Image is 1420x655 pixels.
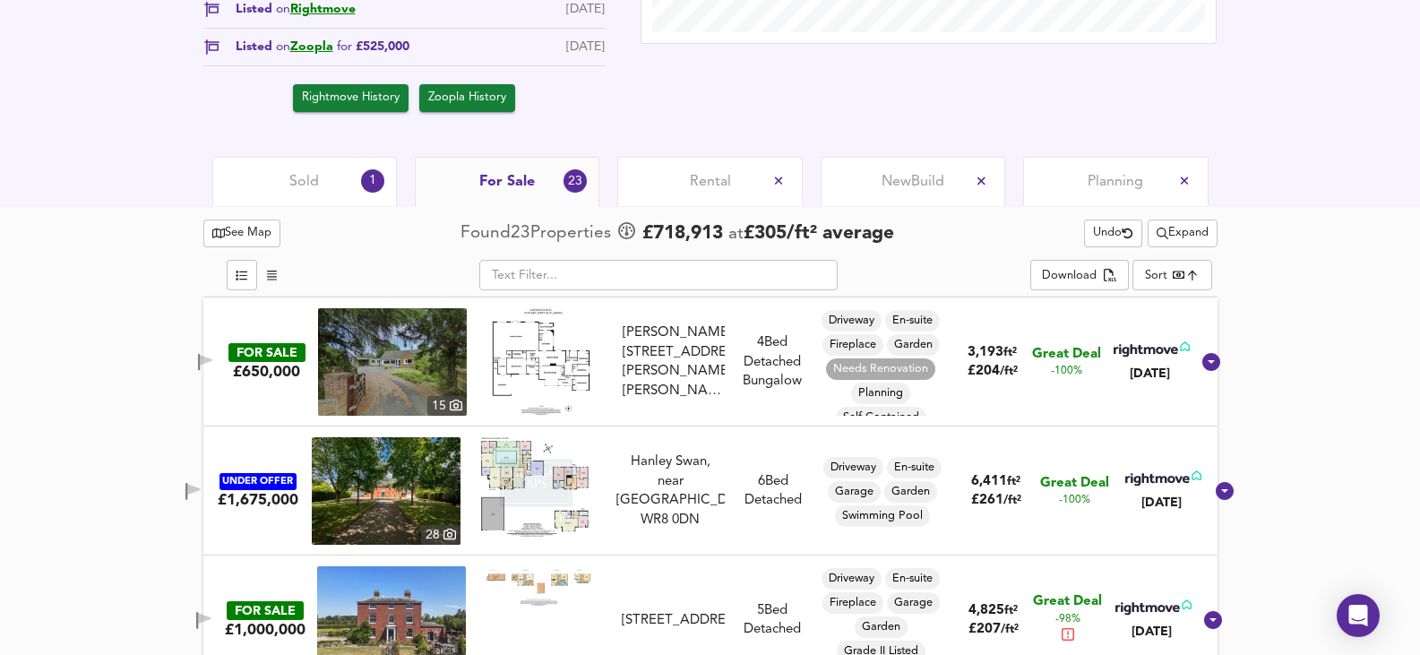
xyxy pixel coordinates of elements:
div: Open Intercom Messenger [1337,594,1380,637]
a: Rightmove [290,3,356,15]
a: Zoopla [290,40,333,53]
svg: Show Details [1214,480,1235,502]
button: Expand [1148,220,1218,247]
div: Planning [851,383,910,404]
div: Fireplace [822,334,883,356]
span: £ 718,913 [642,220,723,247]
span: Garage [887,595,940,611]
span: Rental [690,172,731,192]
div: FOR SALE£650,000 property thumbnail 15 Floorplan[PERSON_NAME][STREET_ADDRESS][PERSON_NAME][PERSON... [203,297,1218,427]
div: [PERSON_NAME][STREET_ADDRESS][PERSON_NAME][PERSON_NAME][PERSON_NAME] [623,323,725,401]
div: Fireplace [822,592,883,614]
div: Sort [1132,260,1212,290]
div: Garden [887,334,940,356]
div: £650,000 [233,362,300,382]
span: See Map [212,223,272,244]
div: En-suite [887,457,942,478]
div: Driveway [823,457,883,478]
button: Zoopla History [419,84,515,112]
span: Planning [851,385,910,401]
div: [STREET_ADDRESS] [622,611,725,630]
span: Great Deal [1040,474,1109,493]
span: Garden [887,337,940,353]
div: Found 23 Propert ies [460,221,615,246]
span: £ 204 [968,365,1018,378]
span: ft² [1007,476,1020,487]
div: split button [1148,220,1218,247]
span: Fireplace [822,595,883,611]
button: Download [1030,260,1128,290]
div: Driveway [822,310,882,332]
a: property thumbnail 28 [312,437,460,545]
span: 3,193 [968,346,1003,359]
span: Listed £525,000 [236,38,409,56]
div: UNDER OFFER£1,675,000 property thumbnail 28 FloorplanHanley Swan, near [GEOGRAPHIC_DATA], WR8 0DN... [203,427,1218,556]
div: split button [1030,260,1128,290]
span: For Sale [479,172,535,192]
span: ft² [1003,347,1017,358]
span: Planning [1088,172,1143,192]
div: UNDER OFFER [219,473,297,490]
span: -98% [1055,612,1080,627]
span: Self Contained [836,409,926,426]
div: [DATE] [1122,494,1201,512]
div: 1 [361,169,384,193]
span: -100% [1059,493,1090,508]
div: Old Farmhouse, Main Road, Worcester, Worcestershire, WR5 3PA [615,611,732,630]
div: FOR SALE [228,343,306,362]
span: Rightmove History [302,88,400,108]
span: Great Deal [1032,345,1101,364]
div: [DATE] [566,38,605,56]
button: Undo [1084,220,1142,247]
span: / ft² [1003,495,1021,506]
div: Swimming Pool [835,505,930,527]
div: En-suite [885,310,940,332]
div: 4 Bed Detached Bungalow [732,333,813,391]
div: Sort [1145,267,1167,284]
div: 5 Bed Detached [732,601,813,640]
div: £1,000,000 [225,620,306,640]
span: / ft² [1001,624,1019,635]
span: Swimming Pool [835,508,930,524]
div: Needs Renovation [826,358,935,380]
svg: Show Details [1201,351,1222,373]
button: See Map [203,220,281,247]
div: Garden [884,481,937,503]
img: property thumbnail [312,437,460,545]
img: Floorplan [481,437,589,537]
span: Driveway [822,313,882,329]
div: £1,675,000 [218,490,298,510]
span: Garage [828,484,881,500]
button: Rightmove History [293,84,409,112]
div: Driveway [822,568,882,590]
div: 23 [564,169,587,193]
div: Hanley Swan, near Malvern, WR8 0DN [609,452,732,530]
span: Driveway [822,571,882,587]
span: Sold [289,172,319,192]
span: Needs Renovation [826,361,935,377]
span: on [276,40,290,53]
span: Garden [884,484,937,500]
span: -100% [1051,364,1082,379]
span: at [728,226,744,243]
div: En-suite [885,568,940,590]
span: £ 207 [968,623,1019,636]
div: 6 Bed Detached [732,472,814,511]
span: on [276,3,290,15]
span: / ft² [1000,366,1018,377]
span: ft² [1004,605,1018,616]
div: Download [1042,266,1097,287]
span: En-suite [885,571,940,587]
div: Garage [828,481,881,503]
svg: Show Details [1202,609,1224,631]
span: Garden [855,619,908,635]
span: £ 261 [971,494,1021,507]
div: Self Contained [836,407,926,428]
div: [DATE] [1112,623,1192,641]
span: En-suite [885,313,940,329]
div: Hanley Swan, near [GEOGRAPHIC_DATA], WR8 0DN [616,452,725,530]
img: Floorplan [486,566,594,606]
div: 15 [427,396,467,416]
